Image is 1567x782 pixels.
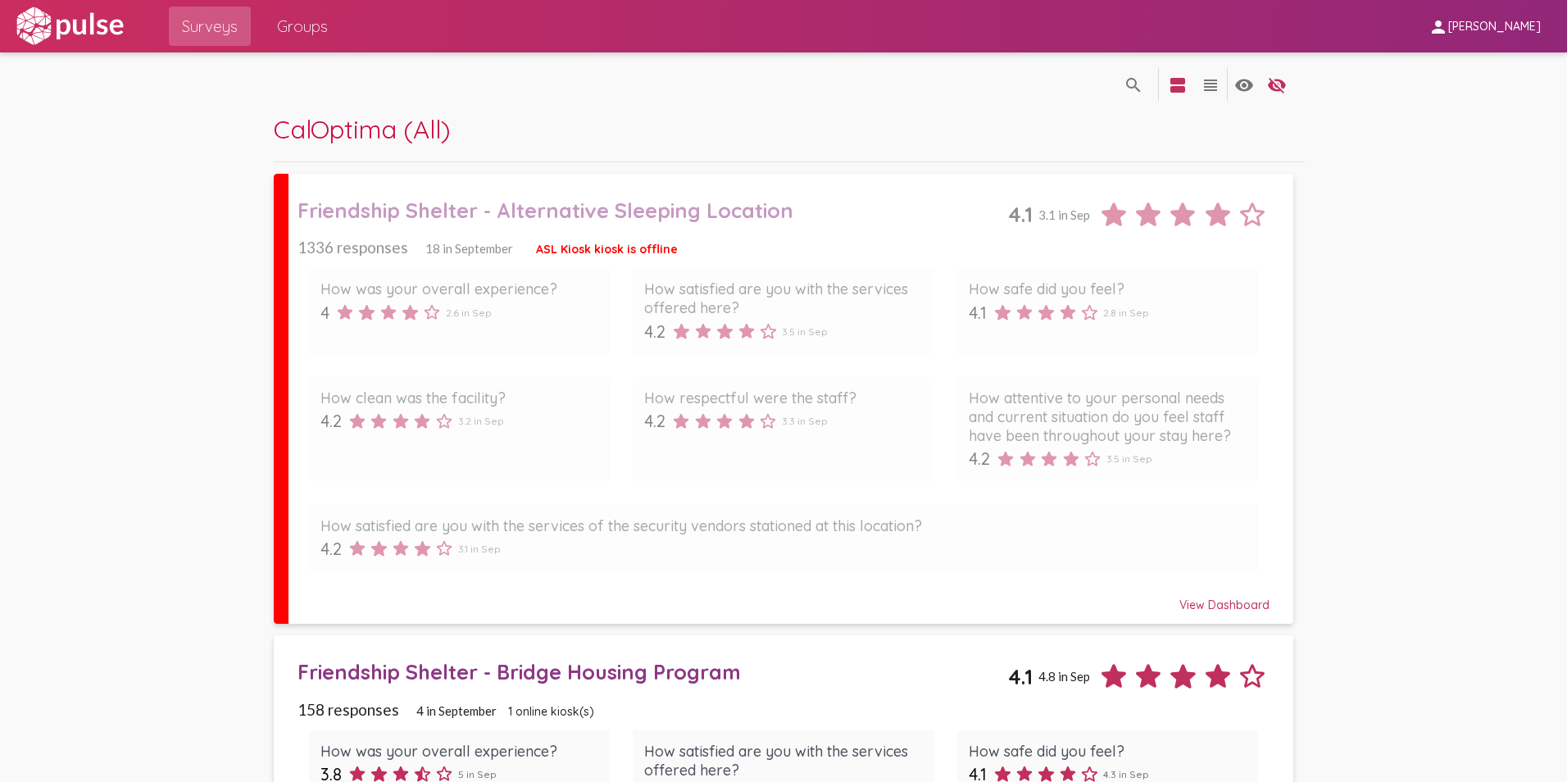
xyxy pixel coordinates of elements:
[1117,68,1150,101] button: language
[274,113,451,145] span: CalOptima (All)
[1103,307,1149,319] span: 2.8 in Sep
[169,7,251,46] a: Surveys
[644,742,922,780] div: How satisfied are you with the services offered here?
[782,415,828,427] span: 3.3 in Sep
[644,411,665,431] span: 4.2
[644,321,665,342] span: 4.2
[536,242,678,257] span: ASL Kiosk kiosk is offline
[13,6,126,47] img: white-logo.svg
[782,325,828,338] span: 3.5 in Sep
[320,280,598,298] div: How was your overall experience?
[644,389,922,407] div: How respectful were the staff?
[644,280,922,317] div: How satisfied are you with the services offered here?
[1161,68,1194,101] button: language
[446,307,492,319] span: 2.6 in Sep
[425,241,513,256] span: 18 in September
[1201,75,1220,95] mat-icon: language
[320,742,598,761] div: How was your overall experience?
[320,389,598,407] div: How clean was the facility?
[298,238,408,257] span: 1336 responses
[1038,207,1090,222] span: 3.1 in Sep
[969,280,1247,298] div: How safe did you feel?
[1124,75,1143,95] mat-icon: language
[1168,75,1188,95] mat-icon: language
[320,302,329,323] span: 4
[1228,68,1260,101] button: language
[1008,664,1033,689] span: 4.1
[969,302,987,323] span: 4.1
[969,448,990,469] span: 4.2
[298,659,1009,684] div: Friendship Shelter - Bridge Housing Program
[320,539,342,559] span: 4.2
[298,583,1270,612] div: View Dashboard
[508,704,594,719] span: 1 online kiosk(s)
[1106,452,1152,465] span: 3.5 in Sep
[458,768,497,780] span: 5 in Sep
[1428,17,1448,37] mat-icon: person
[969,742,1247,761] div: How safe did you feel?
[1103,768,1149,780] span: 4.3 in Sep
[264,7,341,46] a: Groups
[969,389,1247,445] div: How attentive to your personal needs and current situation do you feel staff have been throughout...
[1038,669,1090,684] span: 4.8 in Sep
[1008,202,1033,227] span: 4.1
[277,11,328,41] span: Groups
[1415,11,1554,41] button: [PERSON_NAME]
[320,411,342,431] span: 4.2
[458,415,504,427] span: 3.2 in Sep
[1448,20,1541,34] span: [PERSON_NAME]
[458,543,501,555] span: 3.1 in Sep
[274,174,1293,624] a: Friendship Shelter - Alternative Sleeping Location4.13.1 in Sep1336 responses18 in SeptemberASL K...
[298,198,1009,223] div: Friendship Shelter - Alternative Sleeping Location
[1260,68,1293,101] button: language
[182,11,238,41] span: Surveys
[1234,75,1254,95] mat-icon: language
[1267,75,1287,95] mat-icon: language
[320,516,1247,535] div: How satisfied are you with the services of the security vendors stationed at this location?
[298,700,399,719] span: 158 responses
[416,703,497,718] span: 4 in September
[1194,68,1227,101] button: language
